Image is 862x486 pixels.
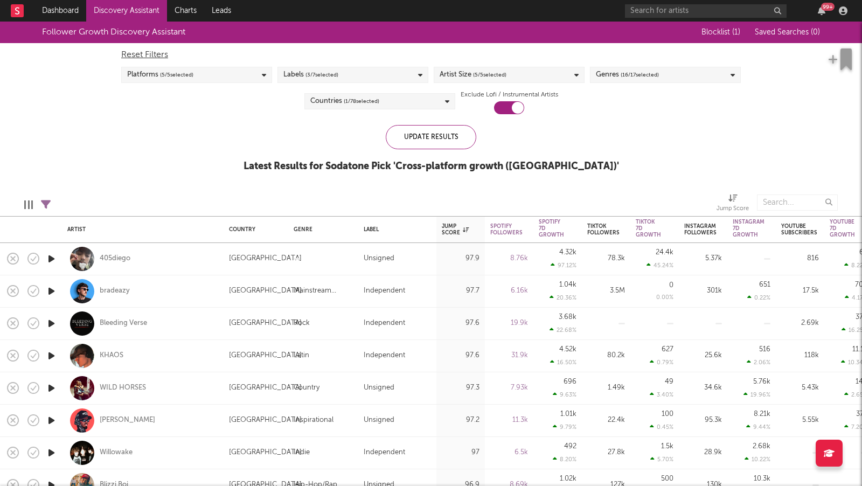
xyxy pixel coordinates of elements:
div: 49 [665,378,673,385]
div: 7.93k [490,381,528,394]
div: 118k [781,349,819,362]
div: 11.3k [490,414,528,427]
div: 1.5k [661,443,673,450]
div: Labels [283,68,338,81]
div: YouTube Subscribers [781,223,817,236]
div: 816 [781,252,819,265]
span: Blocklist [701,29,740,36]
input: Search... [757,195,838,211]
div: Genres [596,68,659,81]
div: Reset Filters [121,48,741,61]
div: 100 [662,411,673,418]
div: Latest Results for Sodatone Pick ' Cross-platform growth ([GEOGRAPHIC_DATA]) ' [244,160,619,173]
div: 5.43k [781,381,819,394]
div: Rock [294,317,310,330]
div: 0.22 % [747,294,770,301]
button: 99+ [818,6,825,15]
div: Independent [364,446,405,459]
div: 0.45 % [650,423,673,431]
div: Independent [364,317,405,330]
div: Instagram 7D Growth [733,219,764,238]
div: Indie [294,446,310,459]
div: Spotify Followers [490,223,523,236]
div: [GEOGRAPHIC_DATA] [229,252,302,265]
div: Tiktok 7D Growth [636,219,661,238]
div: 34.6k [684,381,722,394]
div: 5.70 % [650,456,673,463]
div: 19.9k [490,317,528,330]
div: 97.6 [442,317,479,330]
div: 97.2 [442,414,479,427]
div: 4.52k [559,346,576,353]
div: 1.02k [560,475,576,482]
div: Countries [310,95,379,108]
div: Unsigned [364,252,394,265]
a: KHAOS [100,351,123,360]
a: bradeazy [100,286,130,296]
span: ( 3 / 7 selected) [305,68,338,81]
a: [PERSON_NAME] [100,415,155,425]
span: ( 0 ) [811,29,820,36]
div: 0 [669,282,673,289]
div: 22.68 % [550,327,576,334]
div: Follower Growth Discovery Assistant [42,26,185,39]
div: 19.96 % [743,391,770,398]
div: 492 [564,443,576,450]
div: Country [294,381,319,394]
div: 97.9 [442,252,479,265]
div: Unsigned [364,381,394,394]
div: 6.16k [490,284,528,297]
div: 27.8k [587,446,625,459]
div: Independent [364,349,405,362]
div: 80.2k [587,349,625,362]
a: Willowake [100,448,133,457]
a: 405diego [100,254,130,263]
div: 5.55k [781,414,819,427]
div: Instagram Followers [684,223,717,236]
div: 10.22 % [745,456,770,463]
div: 97 [442,446,479,459]
div: [GEOGRAPHIC_DATA] [229,349,302,362]
label: Exclude Lofi / Instrumental Artists [461,88,558,101]
div: 1.04k [559,281,576,288]
div: YouTube 7D Growth [830,219,855,238]
a: Bleeding Verse [100,318,147,328]
div: Country [229,226,277,233]
div: Platforms [127,68,193,81]
div: 4.32k [559,249,576,256]
div: 3.40 % [650,391,673,398]
div: 10.3k [754,475,770,482]
div: 5.37k [684,252,722,265]
div: 8.76k [490,252,528,265]
div: 301k [684,284,722,297]
div: [GEOGRAPHIC_DATA] [229,381,302,394]
div: 1.01k [560,411,576,418]
div: [GEOGRAPHIC_DATA] [229,317,302,330]
div: 97.12 % [551,262,576,269]
a: WILD HORSES [100,383,146,393]
div: 516 [759,346,770,353]
div: 696 [564,378,576,385]
div: 45.24 % [646,262,673,269]
div: 5.76k [753,378,770,385]
div: Spotify 7D Growth [539,219,564,238]
div: 97.3 [442,381,479,394]
div: 31.9k [490,349,528,362]
div: 2.68k [753,443,770,450]
div: Filters(11 filters active) [41,189,51,220]
div: 500 [661,475,673,482]
div: Latin [294,349,309,362]
div: Independent [364,284,405,297]
button: Saved Searches (0) [752,28,820,37]
div: 8.20 % [553,456,576,463]
div: 9.44 % [746,423,770,431]
div: 8.21k [754,411,770,418]
div: 97.6 [442,349,479,362]
div: 9.63 % [553,391,576,398]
